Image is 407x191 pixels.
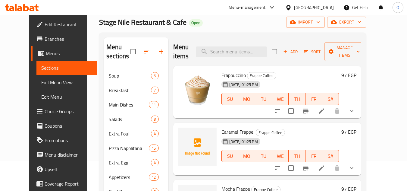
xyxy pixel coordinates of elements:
button: TH [289,93,305,105]
span: 11 [149,102,158,108]
span: Select all sections [127,45,139,58]
button: TU [255,150,272,162]
a: Sections [36,61,97,75]
a: Edit menu item [318,107,325,115]
span: Menus [46,50,92,57]
span: 15 [149,145,158,151]
span: Frappe Coffee [256,129,285,136]
span: Salads [109,116,151,123]
span: Select section [268,45,281,58]
div: Menu-management [229,4,266,11]
button: TU [255,93,272,105]
span: Sort items [300,47,324,56]
div: Extra Egg [109,159,151,166]
div: Extra Foul4 [104,126,168,141]
span: FR [308,95,320,103]
a: Branches [31,32,97,46]
img: Frappuccino [178,71,217,110]
span: Sections [41,64,92,72]
div: items [149,145,158,152]
span: 4 [151,160,158,166]
span: Stage Nile Restaurant & Cafe [99,15,186,29]
span: 8 [151,116,158,122]
button: delete [330,161,344,175]
button: WE [272,150,289,162]
span: Soup [109,72,151,79]
button: SU [221,150,239,162]
span: Sort sections [139,44,154,59]
div: Pizza Napolitana15 [104,141,168,155]
span: import [291,18,320,26]
a: Menus [31,46,97,61]
span: [DATE] 01:25 PM [227,139,260,145]
span: Branches [45,35,92,43]
span: Manage items [329,44,360,59]
div: Salads8 [104,112,168,126]
span: Coupons [45,122,92,129]
button: show more [344,104,359,118]
span: TH [291,95,303,103]
span: Caramel Frappe, [221,127,255,136]
button: import [286,17,325,28]
span: Promotions [45,137,92,144]
span: Main Dishes [109,101,149,108]
a: Choice Groups [31,104,97,119]
h6: 97 EGP [341,128,356,136]
button: sort-choices [270,161,285,175]
button: Add [281,47,300,56]
span: MO [241,95,253,103]
div: [GEOGRAPHIC_DATA] [294,4,334,11]
span: Select to update [285,105,297,117]
span: export [332,18,361,26]
a: Edit Restaurant [31,17,97,32]
button: sort-choices [270,104,285,118]
a: Edit Menu [36,90,97,104]
span: O [396,4,399,11]
button: Sort [302,47,322,56]
div: Breakfast7 [104,83,168,97]
span: Open [189,20,203,25]
span: TU [258,152,270,161]
span: Edit Restaurant [45,21,92,28]
span: TH [291,152,303,161]
svg: Show Choices [348,164,355,172]
button: Branch-specific-item [299,161,313,175]
button: TH [289,150,305,162]
span: Coverage Report [45,180,92,187]
button: delete [330,104,344,118]
a: Upsell [31,162,97,177]
span: Appetizers [109,173,149,181]
div: Extra Egg4 [104,155,168,170]
svg: Show Choices [348,107,355,115]
h2: Menu sections [106,43,130,61]
div: items [151,116,158,123]
button: MO [238,150,255,162]
a: Menu disclaimer [31,148,97,162]
span: SU [224,152,236,161]
a: Coverage Report [31,177,97,191]
button: SA [322,150,339,162]
div: Breakfast [109,87,151,94]
button: Add section [154,44,168,59]
button: export [327,17,366,28]
span: SA [325,152,337,161]
span: SA [325,95,337,103]
span: [DATE] 01:25 PM [227,82,260,88]
span: WE [274,95,286,103]
div: items [151,159,158,166]
div: Main Dishes11 [104,97,168,112]
a: Coupons [31,119,97,133]
button: Branch-specific-item [299,104,313,118]
img: Caramel Frappe, [178,128,217,166]
span: 12 [149,174,158,180]
span: Add [282,48,299,55]
span: Extra Foul [109,130,151,137]
button: show more [344,161,359,175]
span: FR [308,152,320,161]
div: items [151,72,158,79]
span: Frappuccino [221,71,246,80]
